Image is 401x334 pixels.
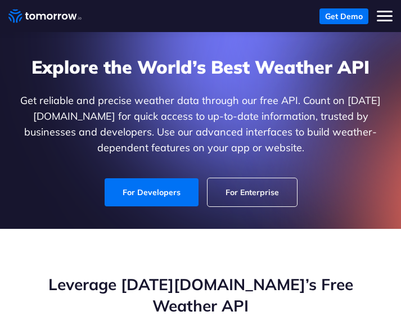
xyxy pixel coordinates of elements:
p: Get reliable and precise weather data through our free API. Count on [DATE][DOMAIN_NAME] for quic... [18,93,383,156]
a: Get Demo [319,8,368,24]
h2: Leverage [DATE][DOMAIN_NAME]’s Free Weather API [18,274,383,317]
a: For Developers [105,178,199,206]
h1: Explore the World’s Best Weather API [18,55,383,79]
a: Home link [8,8,82,25]
button: Toggle mobile menu [377,8,393,24]
a: For Enterprise [208,178,297,206]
